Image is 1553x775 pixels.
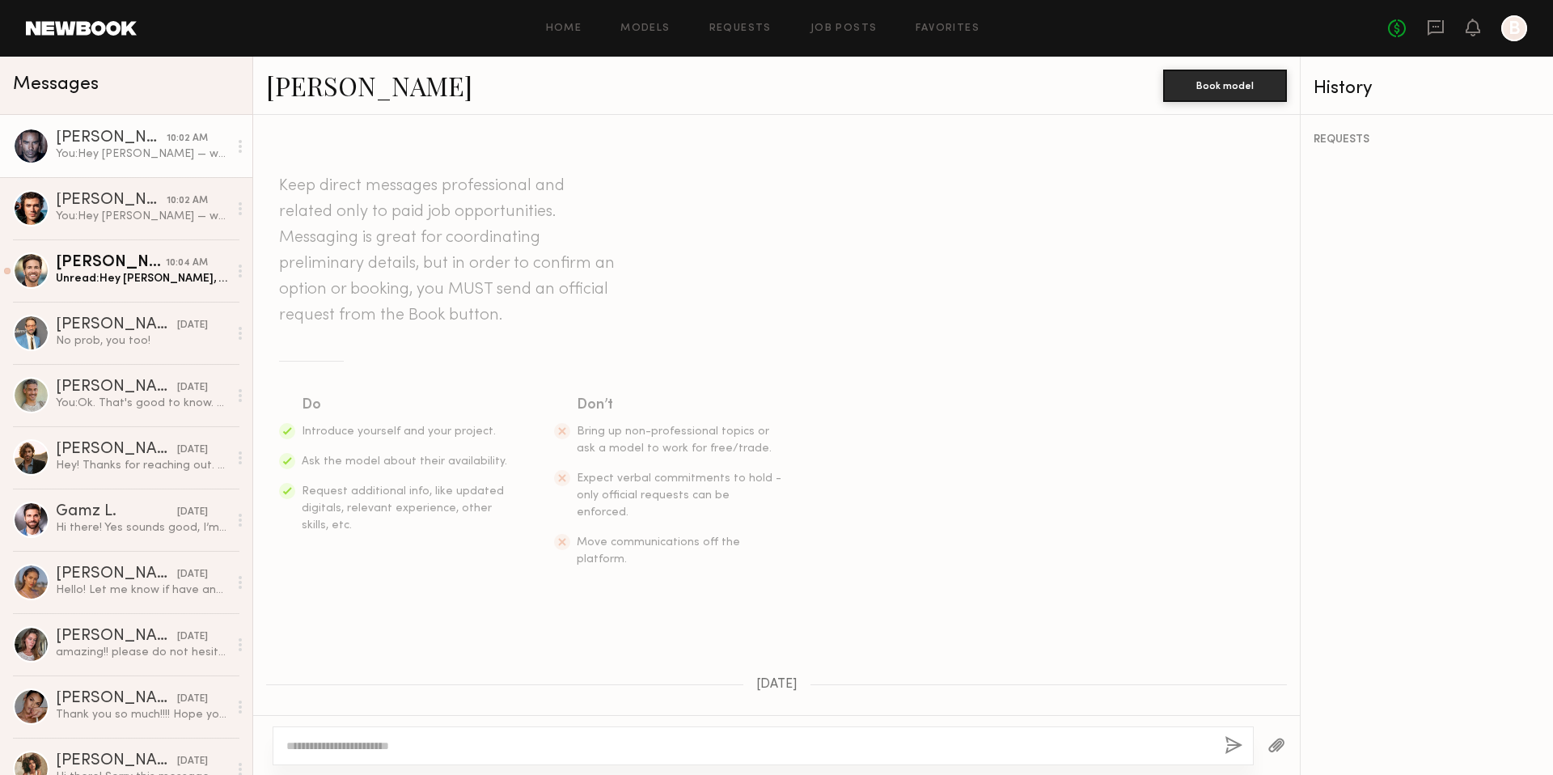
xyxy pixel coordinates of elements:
div: [DATE] [177,692,208,707]
a: Requests [709,23,772,34]
div: Gamz L. [56,504,177,520]
span: Expect verbal commitments to hold - only official requests can be enforced. [577,473,781,518]
div: [DATE] [177,505,208,520]
a: B [1501,15,1527,41]
div: History [1314,79,1540,98]
div: [DATE] [177,380,208,396]
div: [PERSON_NAME] [56,691,177,707]
div: Hello! Let me know if have any other clients coming up [56,582,228,598]
span: Ask the model about their availability. [302,456,507,467]
a: Job Posts [810,23,878,34]
span: Move communications off the platform. [577,537,740,565]
div: [DATE] [177,629,208,645]
div: Hey! Thanks for reaching out. Sounds fun. What would be the terms/usage? [56,458,228,473]
div: [DATE] [177,754,208,769]
div: 10:02 AM [167,193,208,209]
div: [PERSON_NAME] [56,566,177,582]
div: 10:04 AM [166,256,208,271]
a: Models [620,23,670,34]
a: Favorites [916,23,980,34]
a: Book model [1163,78,1287,91]
header: Keep direct messages professional and related only to paid job opportunities. Messaging is great ... [279,173,619,328]
div: [DATE] [177,443,208,458]
div: Unread: Hey [PERSON_NAME], my morning shoot [DATE] is being postponed so I can meet earlier if th... [56,271,228,286]
span: Bring up non-professional topics or ask a model to work for free/trade. [577,426,772,454]
div: 10:02 AM [167,131,208,146]
div: [PERSON_NAME] [56,130,167,146]
div: You: Ok. That's good to know. Let's connect when you get back in town. Have a safe trip! [56,396,228,411]
div: Don’t [577,394,784,417]
span: [DATE] [756,678,798,692]
span: Messages [13,75,99,94]
div: [DATE] [177,318,208,333]
span: Introduce yourself and your project. [302,426,496,437]
div: [PERSON_NAME] [56,629,177,645]
div: REQUESTS [1314,134,1540,146]
div: [PERSON_NAME] [56,753,177,769]
div: [PERSON_NAME] [56,317,177,333]
div: [PERSON_NAME] [56,442,177,458]
div: You: Hey [PERSON_NAME] — we’re locked in for [DATE]. [56,209,228,224]
span: Request additional info, like updated digitals, relevant experience, other skills, etc. [302,486,504,531]
div: Hi there! Yes sounds good, I’m available 10/13 to 10/15, let me know if you have any questions! [56,520,228,536]
div: [DATE] [177,567,208,582]
div: Do [302,394,509,417]
div: [PERSON_NAME] [56,255,166,271]
div: You: Hey [PERSON_NAME] — we’re locked in for [DATE]. [56,146,228,162]
div: [PERSON_NAME] [56,379,177,396]
button: Book model [1163,70,1287,102]
a: [PERSON_NAME] [266,68,472,103]
div: Thank you so much!!!! Hope you had a great shoot! [56,707,228,722]
div: No prob, you too! [56,333,228,349]
div: [PERSON_NAME] [56,193,167,209]
div: amazing!! please do not hesitate to reach out for future projects! you were so great to work with [56,645,228,660]
a: Home [546,23,582,34]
